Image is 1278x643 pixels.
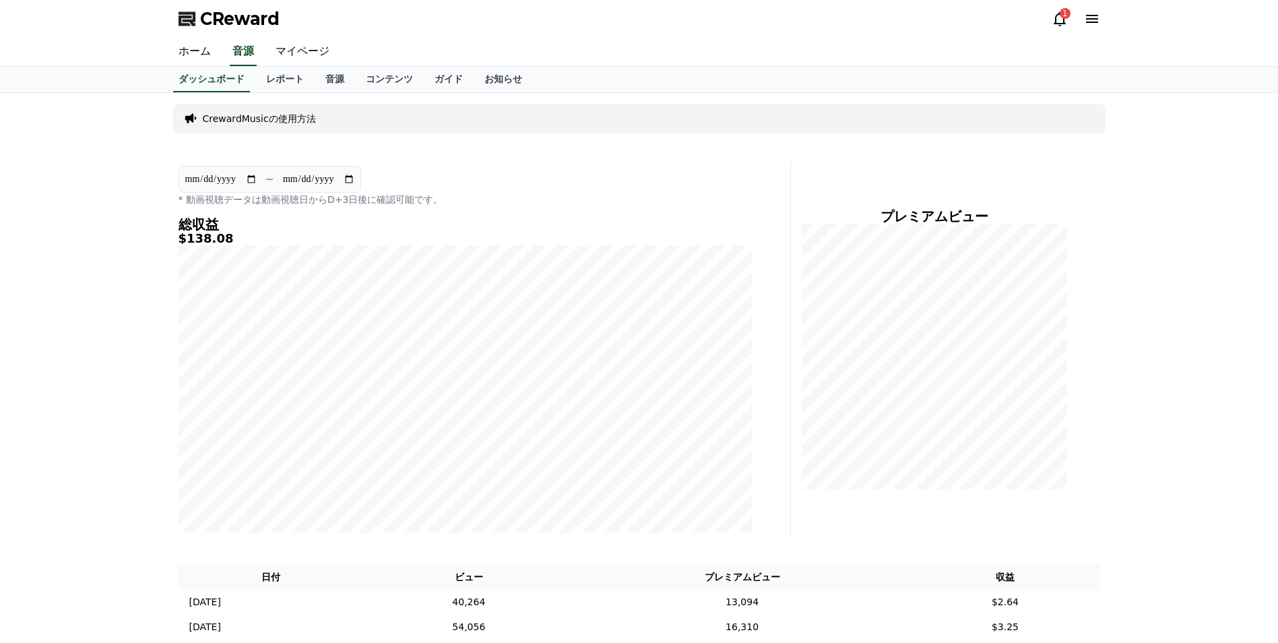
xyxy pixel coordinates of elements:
[364,565,574,590] th: ビュー
[200,8,280,30] span: CReward
[364,590,574,615] td: 40,264
[355,67,424,92] a: コンテンツ
[179,8,280,30] a: CReward
[179,232,753,245] h5: $138.08
[574,615,911,640] td: 16,310
[265,171,274,187] p: ~
[574,590,911,615] td: 13,094
[255,67,315,92] a: レポート
[168,38,222,66] a: ホーム
[179,217,753,232] h4: 総収益
[1052,11,1068,27] a: 1
[910,615,1099,640] td: $3.25
[424,67,474,92] a: ガイド
[265,38,340,66] a: マイページ
[173,67,250,92] a: ダッシュボード
[179,193,753,206] p: * 動画視聴データは動画視聴日からD+3日後に確認可能です。
[203,112,316,125] a: CrewardMusicの使用方法
[574,565,911,590] th: プレミアムビュー
[802,209,1068,224] h4: プレミアムビュー
[474,67,533,92] a: お知らせ
[910,565,1099,590] th: 収益
[189,620,221,634] p: [DATE]
[230,38,257,66] a: 音源
[910,590,1099,615] td: $2.64
[189,595,221,609] p: [DATE]
[179,565,364,590] th: 日付
[364,615,574,640] td: 54,056
[1060,8,1071,19] div: 1
[315,67,355,92] a: 音源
